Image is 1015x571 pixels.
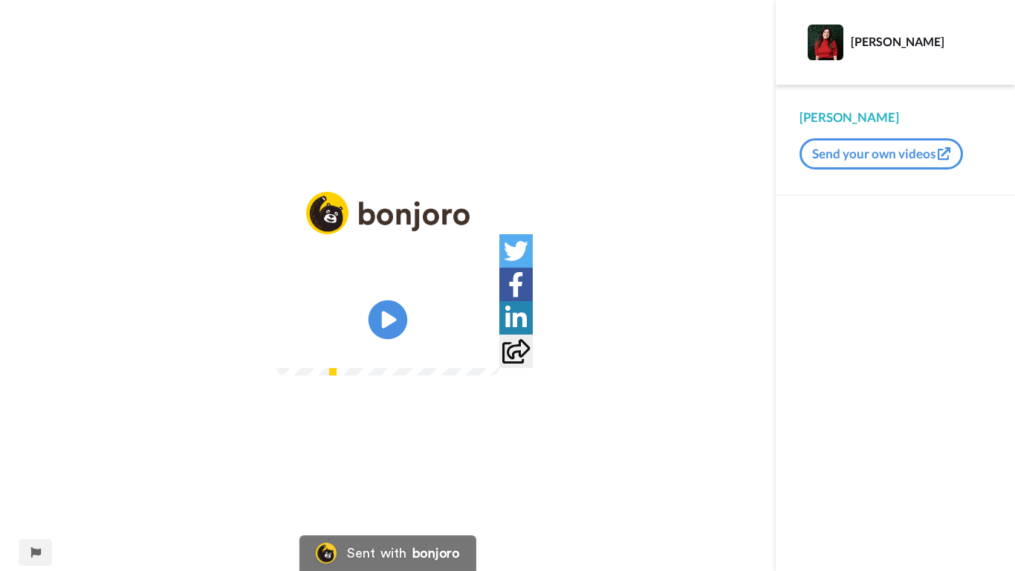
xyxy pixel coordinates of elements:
img: Full screen [471,340,486,355]
span: / [316,338,321,356]
img: logo_full.png [306,192,470,234]
img: Profile Image [808,25,843,60]
div: Sent with [347,546,406,560]
img: Bonjoro Logo [316,543,337,564]
div: [PERSON_NAME] [851,34,990,48]
button: Send your own videos [800,138,963,170]
span: 8:04 [324,338,350,356]
a: Bonjoro LogoSent withbonjoro [299,535,476,571]
div: bonjoro [412,546,460,560]
div: [PERSON_NAME] [800,109,991,126]
span: 0:00 [287,338,313,356]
